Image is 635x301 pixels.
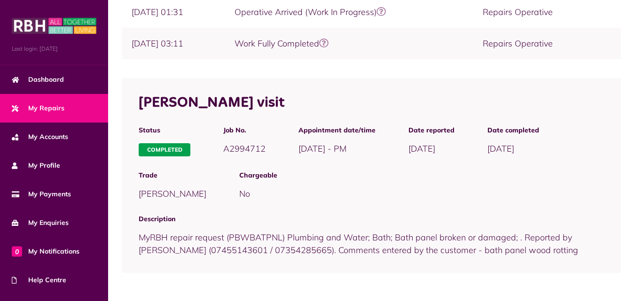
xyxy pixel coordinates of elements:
span: My Notifications [12,247,79,256]
span: [DATE] [408,143,435,154]
span: Dashboard [12,75,64,85]
span: No [239,188,250,199]
span: [PERSON_NAME] [139,188,206,199]
span: [PERSON_NAME] visit [139,96,284,110]
span: Completed [139,143,190,156]
img: MyRBH [12,16,96,35]
span: Chargeable [239,170,604,180]
span: [DATE] - PM [298,143,346,154]
span: Trade [139,170,206,180]
span: [DATE] [487,143,514,154]
span: My Accounts [12,132,68,142]
td: Work Fully Completed [225,28,473,59]
td: [DATE] 03:11 [122,28,225,59]
span: Description [139,214,604,224]
td: Repairs Operative [473,28,621,59]
span: Help Centre [12,275,66,285]
span: Date completed [487,125,539,135]
span: My Profile [12,161,60,170]
span: Status [139,125,190,135]
span: My Repairs [12,103,64,113]
span: Job No. [223,125,266,135]
span: My Payments [12,189,71,199]
span: A2994712 [223,143,266,154]
span: Appointment date/time [298,125,376,135]
span: Last login: [DATE] [12,45,96,53]
span: Date reported [408,125,455,135]
span: MyRBH repair request (PBWBATPNL) Plumbing and Water; Bath; Bath panel broken or damaged; . Report... [139,232,578,255]
span: My Enquiries [12,218,69,228]
span: 0 [12,246,22,256]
